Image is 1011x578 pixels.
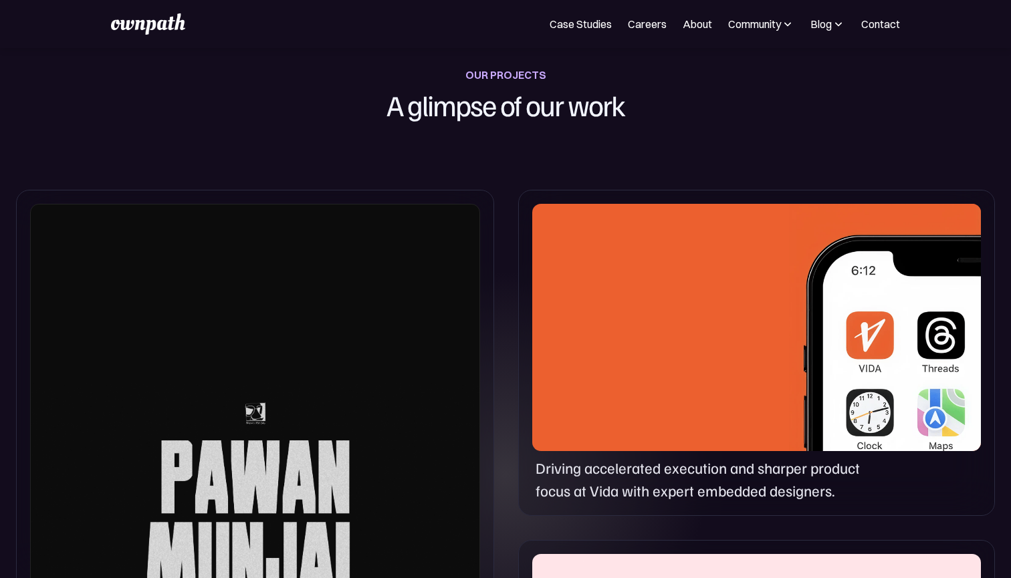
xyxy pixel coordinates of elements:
[628,16,667,32] a: Careers
[861,16,900,32] a: Contact
[810,16,832,32] div: Blog
[683,16,712,32] a: About
[536,456,883,502] p: Driving accelerated execution and sharper product focus at Vida with expert embedded designers.
[728,16,781,32] div: Community
[728,16,794,32] div: Community
[320,84,691,126] h1: A glimpse of our work
[550,16,612,32] a: Case Studies
[810,16,845,32] div: Blog
[465,65,546,84] div: OUR PROJECTS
